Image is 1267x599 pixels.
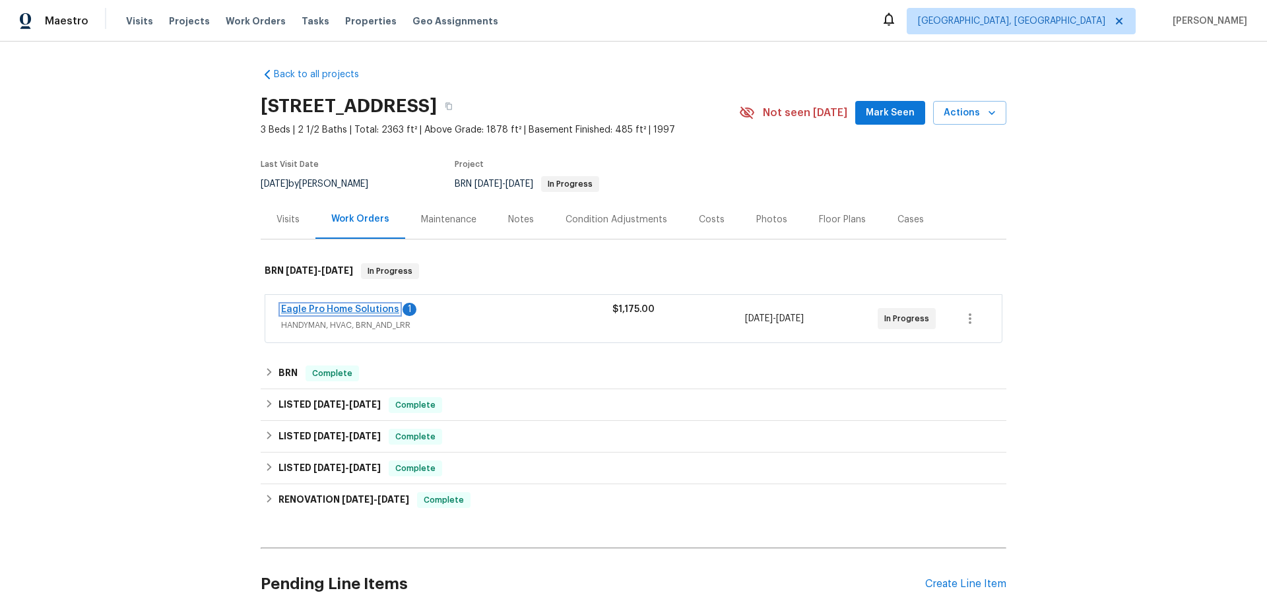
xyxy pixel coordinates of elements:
[281,305,399,314] a: Eagle Pro Home Solutions
[261,250,1006,292] div: BRN [DATE]-[DATE]In Progress
[403,303,416,316] div: 1
[261,176,384,192] div: by [PERSON_NAME]
[261,160,319,168] span: Last Visit Date
[313,431,381,441] span: -
[377,495,409,504] span: [DATE]
[286,266,353,275] span: -
[261,358,1006,389] div: BRN Complete
[278,397,381,413] h6: LISTED
[505,179,533,189] span: [DATE]
[169,15,210,28] span: Projects
[349,400,381,409] span: [DATE]
[542,180,598,188] span: In Progress
[474,179,502,189] span: [DATE]
[345,15,397,28] span: Properties
[474,179,533,189] span: -
[45,15,88,28] span: Maestro
[286,266,317,275] span: [DATE]
[776,314,804,323] span: [DATE]
[612,305,655,314] span: $1,175.00
[933,101,1006,125] button: Actions
[918,15,1105,28] span: [GEOGRAPHIC_DATA], [GEOGRAPHIC_DATA]
[349,463,381,472] span: [DATE]
[261,421,1006,453] div: LISTED [DATE]-[DATE]Complete
[412,15,498,28] span: Geo Assignments
[278,429,381,445] h6: LISTED
[390,430,441,443] span: Complete
[331,212,389,226] div: Work Orders
[866,105,915,121] span: Mark Seen
[566,213,667,226] div: Condition Adjustments
[745,314,773,323] span: [DATE]
[819,213,866,226] div: Floor Plans
[313,463,345,472] span: [DATE]
[313,400,381,409] span: -
[390,462,441,475] span: Complete
[313,400,345,409] span: [DATE]
[261,68,387,81] a: Back to all projects
[756,213,787,226] div: Photos
[278,365,298,381] h6: BRN
[313,431,345,441] span: [DATE]
[261,123,739,137] span: 3 Beds | 2 1/2 Baths | Total: 2363 ft² | Above Grade: 1878 ft² | Basement Finished: 485 ft² | 1997
[226,15,286,28] span: Work Orders
[302,16,329,26] span: Tasks
[307,367,358,380] span: Complete
[437,94,461,118] button: Copy Address
[855,101,925,125] button: Mark Seen
[349,431,381,441] span: [DATE]
[276,213,300,226] div: Visits
[313,463,381,472] span: -
[455,179,599,189] span: BRN
[421,213,476,226] div: Maintenance
[745,312,804,325] span: -
[699,213,725,226] div: Costs
[261,179,288,189] span: [DATE]
[278,460,381,476] h6: LISTED
[390,398,441,412] span: Complete
[884,312,934,325] span: In Progress
[763,106,847,119] span: Not seen [DATE]
[126,15,153,28] span: Visits
[508,213,534,226] div: Notes
[455,160,484,168] span: Project
[925,578,1006,590] div: Create Line Item
[261,100,437,113] h2: [STREET_ADDRESS]
[897,213,924,226] div: Cases
[342,495,374,504] span: [DATE]
[418,493,469,507] span: Complete
[265,263,353,279] h6: BRN
[1167,15,1247,28] span: [PERSON_NAME]
[261,484,1006,516] div: RENOVATION [DATE]-[DATE]Complete
[944,105,996,121] span: Actions
[261,453,1006,484] div: LISTED [DATE]-[DATE]Complete
[342,495,409,504] span: -
[278,492,409,508] h6: RENOVATION
[281,319,612,332] span: HANDYMAN, HVAC, BRN_AND_LRR
[261,389,1006,421] div: LISTED [DATE]-[DATE]Complete
[321,266,353,275] span: [DATE]
[362,265,418,278] span: In Progress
